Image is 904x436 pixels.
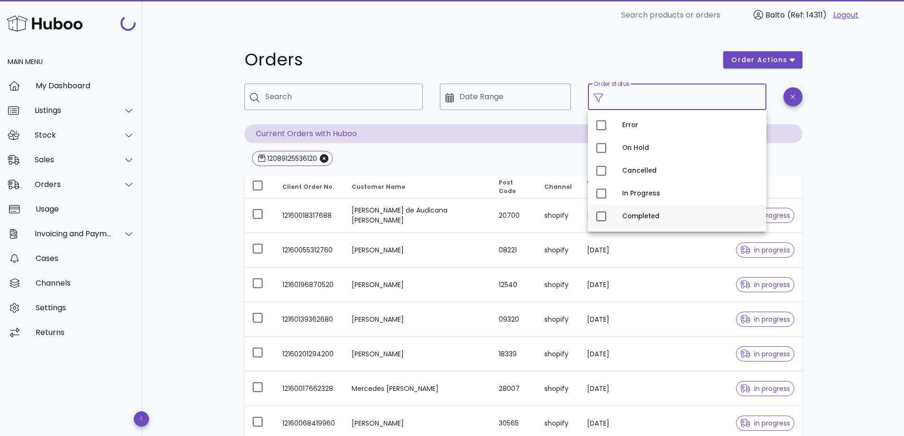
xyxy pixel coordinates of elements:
[579,337,635,371] td: [DATE]
[36,254,135,263] div: Cases
[275,371,344,406] td: 12160017662328
[7,13,83,34] img: Huboo Logo
[491,268,537,302] td: 12540
[36,278,135,288] div: Channels
[579,176,635,198] th: Order Date: Sorted descending. Activate to remove sorting.
[622,167,759,175] div: Cancelled
[622,121,759,129] div: Error
[491,176,537,198] th: Post Code
[537,176,579,198] th: Channel
[537,337,579,371] td: shopify
[740,247,791,253] span: in progress
[344,371,491,406] td: Mercedes [PERSON_NAME]
[344,302,491,337] td: [PERSON_NAME]
[622,144,759,152] div: On Hold
[537,302,579,337] td: shopify
[36,303,135,312] div: Settings
[579,302,635,337] td: [DATE]
[282,183,335,191] span: Client Order No.
[352,183,405,191] span: Customer Name
[740,316,791,323] span: in progress
[36,81,135,90] div: My Dashboard
[740,385,791,392] span: in progress
[622,213,759,220] div: Completed
[587,178,623,186] span: Order Date
[275,233,344,268] td: 12160055312760
[275,337,344,371] td: 12160201294200
[35,155,112,164] div: Sales
[499,178,516,195] span: Post Code
[275,176,344,198] th: Client Order No.
[579,198,635,233] td: [DATE]
[787,9,827,20] span: (Ref: 14311)
[594,81,629,88] label: Order status
[244,124,802,143] p: Current Orders with Huboo
[765,9,785,20] span: Balto
[579,371,635,406] td: [DATE]
[35,229,112,238] div: Invoicing and Payments
[265,154,317,163] div: 12089125536120
[740,351,791,357] span: in progress
[36,328,135,337] div: Returns
[537,371,579,406] td: shopify
[344,198,491,233] td: [PERSON_NAME] de Audicana [PERSON_NAME]
[275,268,344,302] td: 12160196870520
[344,176,491,198] th: Customer Name
[35,106,112,115] div: Listings
[491,371,537,406] td: 28007
[622,190,759,197] div: In Progress
[244,51,712,68] h1: Orders
[491,337,537,371] td: 18339
[35,180,112,189] div: Orders
[275,302,344,337] td: 12160139362680
[544,183,572,191] span: Channel
[537,233,579,268] td: shopify
[491,302,537,337] td: 09320
[36,204,135,213] div: Usage
[320,154,328,163] button: Close
[491,233,537,268] td: 08221
[344,268,491,302] td: [PERSON_NAME]
[579,233,635,268] td: [DATE]
[740,281,791,288] span: in progress
[740,420,791,427] span: in progress
[731,55,788,65] span: order actions
[344,233,491,268] td: [PERSON_NAME]
[579,268,635,302] td: [DATE]
[833,9,858,21] a: Logout
[275,198,344,233] td: 12160018317688
[344,337,491,371] td: [PERSON_NAME]
[491,198,537,233] td: 20700
[537,268,579,302] td: shopify
[537,198,579,233] td: shopify
[723,51,802,68] button: order actions
[35,130,112,139] div: Stock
